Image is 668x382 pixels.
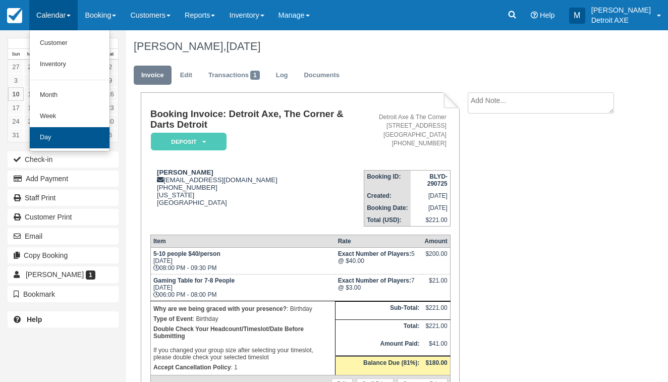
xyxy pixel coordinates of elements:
a: Log [268,66,296,85]
button: Check-in [8,151,119,168]
a: 30 [102,115,118,128]
img: checkfront-main-nav-mini-logo.png [7,8,22,23]
strong: Accept Cancellation Policy [153,364,231,371]
a: 9 [102,74,118,87]
a: 25 [24,115,39,128]
strong: Gaming Table for 7-8 People [153,277,235,284]
a: 2 [102,60,118,74]
a: Help [8,311,119,328]
ul: Calendar [29,30,110,151]
a: 31 [8,128,24,142]
a: 11 [24,87,39,101]
th: Sat [102,49,118,60]
td: [DATE] 08:00 PM - 09:30 PM [150,247,335,274]
a: Edit [173,66,200,85]
p: : 1 [153,362,332,372]
td: $221.00 [422,302,450,320]
a: 1 [24,128,39,142]
th: Total: [336,320,422,338]
button: Copy Booking [8,247,119,263]
strong: Exact Number of Players [338,250,411,257]
a: Customer [30,33,109,54]
button: Email [8,228,119,244]
th: Booking Date: [364,202,411,214]
span: [DATE] [226,40,260,52]
p: : Birthday [153,304,332,314]
a: 17 [8,101,24,115]
td: 7 @ $3.00 [336,274,422,301]
td: [DATE] [411,190,451,202]
h1: [PERSON_NAME], [134,40,620,52]
em: Deposit [151,133,227,150]
td: $221.00 [422,320,450,338]
address: Detroit Axe & The Corner [STREET_ADDRESS] [GEOGRAPHIC_DATA] [PHONE_NUMBER] [368,113,447,148]
a: Month [30,85,109,106]
span: 1 [86,270,95,280]
strong: 5-10 people $40/person [153,250,220,257]
span: [PERSON_NAME] [26,270,84,279]
a: 28 [24,60,39,74]
a: 27 [8,60,24,74]
strong: Exact Number of Players [338,277,411,284]
a: 4 [24,74,39,87]
a: Invoice [134,66,172,85]
strong: [PERSON_NAME] [157,169,213,176]
button: Add Payment [8,171,119,187]
a: 3 [8,74,24,87]
b: Help [27,315,42,323]
th: Item [150,235,335,247]
a: Staff Print [8,190,119,206]
span: 1 [250,71,260,80]
i: Help [531,12,538,19]
h1: Booking Invoice: Detroit Axe, The Corner & Darts Detroit [150,109,364,130]
th: Balance Due (81%): [336,356,422,375]
a: 23 [102,101,118,115]
a: 10 [8,87,24,101]
b: Double Check Your Headcount/Timeslot/Date Before Submitting [153,325,304,340]
strong: $180.00 [425,359,447,366]
span: Help [540,11,555,19]
th: Total (USD): [364,214,411,227]
th: Rate [336,235,422,247]
a: Deposit [150,132,223,151]
td: 5 @ $40.00 [336,247,422,274]
td: [DATE] 06:00 PM - 08:00 PM [150,274,335,301]
th: Sun [8,49,24,60]
a: 6 [102,128,118,142]
strong: BLYD-290725 [427,173,448,187]
td: $221.00 [411,214,451,227]
div: [EMAIL_ADDRESS][DOMAIN_NAME] [PHONE_NUMBER] [US_STATE] [GEOGRAPHIC_DATA] [150,169,364,206]
th: Created: [364,190,411,202]
div: M [569,8,585,24]
div: $200.00 [424,250,447,265]
a: Week [30,106,109,127]
th: Amount Paid: [336,338,422,356]
th: Booking ID: [364,170,411,190]
a: 16 [102,87,118,101]
th: Sub-Total: [336,302,422,320]
td: $41.00 [422,338,450,356]
a: [PERSON_NAME] 1 [8,266,119,283]
a: 24 [8,115,24,128]
th: Amount [422,235,450,247]
p: [PERSON_NAME] [591,5,651,15]
th: Mon [24,49,39,60]
p: Detroit AXE [591,15,651,25]
strong: Type of Event [153,315,193,322]
p: If you changed your group size after selecting your timeslot, please double check your selected t... [153,324,332,362]
button: Bookmark [8,286,119,302]
a: Customer Print [8,209,119,225]
a: Transactions1 [201,66,267,85]
a: Documents [296,66,347,85]
strong: Why are we being graced with your presence? [153,305,287,312]
td: [DATE] [411,202,451,214]
a: 18 [24,101,39,115]
a: Inventory [30,54,109,75]
a: Day [30,127,109,148]
div: $21.00 [424,277,447,292]
p: : Birthday [153,314,332,324]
